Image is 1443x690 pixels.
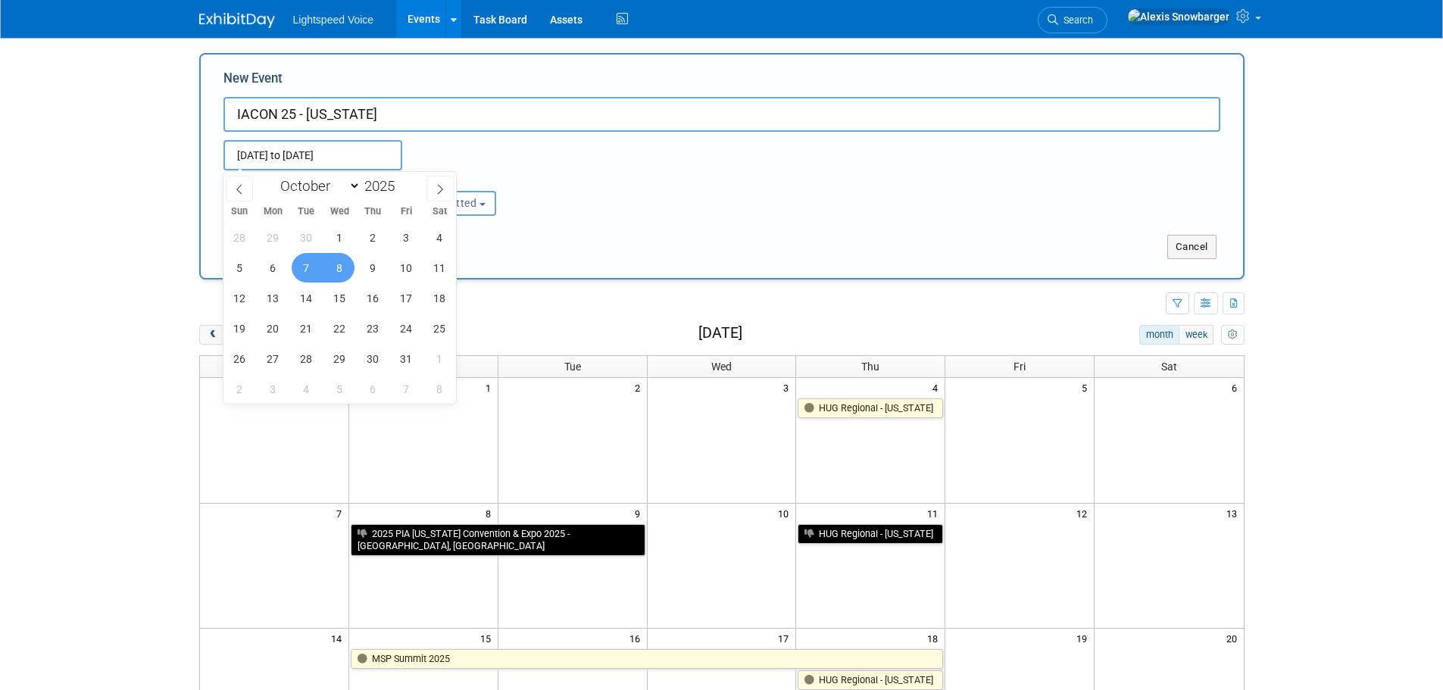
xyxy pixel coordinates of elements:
span: November 3, 2025 [258,374,288,404]
span: October 28, 2025 [292,344,321,373]
span: October 17, 2025 [392,283,421,313]
span: 14 [330,629,348,648]
span: October 2, 2025 [358,223,388,252]
span: October 19, 2025 [225,314,255,343]
span: Wed [323,207,356,217]
span: October 8, 2025 [325,253,355,283]
span: 19 [1075,629,1094,648]
i: Personalize Calendar [1228,330,1238,340]
span: October 27, 2025 [258,344,288,373]
span: Fri [389,207,423,217]
span: 16 [628,629,647,648]
span: Search [1058,14,1093,26]
a: HUG Regional - [US_STATE] [798,398,943,418]
span: 4 [931,378,945,397]
span: Tue [564,361,581,373]
span: October 7, 2025 [292,253,321,283]
span: 5 [1080,378,1094,397]
button: prev [199,325,227,345]
input: Year [361,177,406,195]
a: MSP Summit 2025 [351,649,943,669]
a: HUG Regional - [US_STATE] [798,670,943,690]
label: New Event [223,70,283,93]
img: ExhibitDay [199,13,275,28]
span: October 16, 2025 [358,283,388,313]
select: Month [273,176,361,195]
span: September 29, 2025 [258,223,288,252]
span: November 7, 2025 [392,374,421,404]
span: Lightspeed Voice [293,14,374,26]
span: October 10, 2025 [392,253,421,283]
span: 18 [926,629,945,648]
span: October 26, 2025 [225,344,255,373]
span: September 28, 2025 [225,223,255,252]
input: Name of Trade Show / Conference [223,97,1220,132]
span: October 5, 2025 [225,253,255,283]
span: 8 [484,504,498,523]
span: Sat [1161,361,1177,373]
span: 7 [335,504,348,523]
span: Thu [861,361,879,373]
a: 2025 PIA [US_STATE] Convention & Expo 2025 - [GEOGRAPHIC_DATA], [GEOGRAPHIC_DATA] [351,524,645,555]
img: Alexis Snowbarger [1127,8,1230,25]
span: October 25, 2025 [425,314,454,343]
button: month [1139,325,1179,345]
span: 20 [1225,629,1244,648]
button: myCustomButton [1221,325,1244,345]
span: November 6, 2025 [358,374,388,404]
span: 3 [782,378,795,397]
span: 6 [1230,378,1244,397]
span: November 5, 2025 [325,374,355,404]
span: Mon [256,207,289,217]
span: Tue [289,207,323,217]
span: October 22, 2025 [325,314,355,343]
span: October 4, 2025 [425,223,454,252]
button: week [1179,325,1213,345]
span: November 4, 2025 [292,374,321,404]
span: October 12, 2025 [225,283,255,313]
span: 2 [633,378,647,397]
a: Search [1038,7,1107,33]
span: October 14, 2025 [292,283,321,313]
span: Wed [711,361,732,373]
span: October 24, 2025 [392,314,421,343]
span: October 20, 2025 [258,314,288,343]
span: October 18, 2025 [425,283,454,313]
span: October 29, 2025 [325,344,355,373]
input: Start Date - End Date [223,140,402,170]
span: September 30, 2025 [292,223,321,252]
span: October 21, 2025 [292,314,321,343]
span: October 3, 2025 [392,223,421,252]
span: November 2, 2025 [225,374,255,404]
h2: [DATE] [698,325,742,342]
span: October 1, 2025 [325,223,355,252]
span: October 23, 2025 [358,314,388,343]
span: 17 [776,629,795,648]
span: 15 [479,629,498,648]
button: Cancel [1167,235,1217,259]
span: 11 [926,504,945,523]
div: Participation: [393,170,540,190]
span: October 15, 2025 [325,283,355,313]
a: HUG Regional - [US_STATE] [798,524,943,544]
span: 10 [776,504,795,523]
span: 1 [484,378,498,397]
span: Thu [356,207,389,217]
span: Fri [1014,361,1026,373]
span: 13 [1225,504,1244,523]
div: Attendance / Format: [223,170,370,190]
span: 9 [633,504,647,523]
span: October 31, 2025 [392,344,421,373]
span: October 9, 2025 [358,253,388,283]
span: Sun [223,207,257,217]
span: Sat [423,207,456,217]
span: October 11, 2025 [425,253,454,283]
span: October 6, 2025 [258,253,288,283]
span: October 30, 2025 [358,344,388,373]
span: October 13, 2025 [258,283,288,313]
span: November 8, 2025 [425,374,454,404]
span: 12 [1075,504,1094,523]
span: November 1, 2025 [425,344,454,373]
